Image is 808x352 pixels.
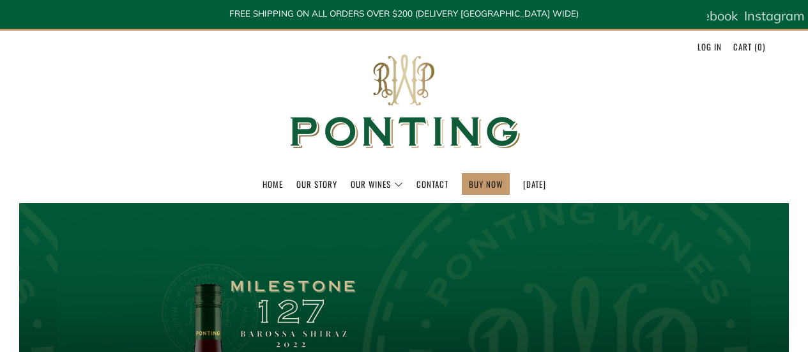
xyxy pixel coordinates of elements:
a: Contact [416,174,448,194]
a: Cart (0) [733,36,765,57]
span: Instagram [744,8,805,24]
span: Facebook [682,8,738,24]
a: Home [263,174,283,194]
a: Instagram [744,3,805,29]
a: [DATE] [523,174,546,194]
a: Our Wines [351,174,403,194]
a: Our Story [296,174,337,194]
a: BUY NOW [469,174,503,194]
a: Facebook [682,3,738,29]
span: 0 [758,40,763,53]
a: Log in [697,36,722,57]
img: Ponting Wines [277,31,532,173]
